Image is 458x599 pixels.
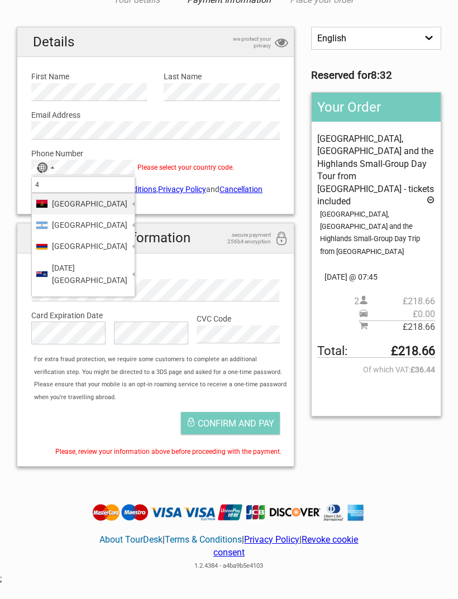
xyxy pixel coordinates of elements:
h3: Reserved for [311,69,441,82]
span: [DATE] @ 07:45 [317,271,435,283]
span: Confirm and pay [198,418,274,429]
span: we protect your privacy [215,36,271,49]
span: Total to be paid [317,345,435,358]
span: [GEOGRAPHIC_DATA] [52,198,127,210]
h2: Card Payment Information [17,223,294,253]
span: Please select your country code. [137,164,234,171]
input: Search [32,177,135,193]
button: Open LiveChat chat widget [128,17,142,31]
span: [DATE][GEOGRAPHIC_DATA] [52,262,127,287]
span: [GEOGRAPHIC_DATA] [52,296,127,308]
span: +54 [132,219,145,231]
span: [GEOGRAPHIC_DATA], [GEOGRAPHIC_DATA] and the Highlands Small-Group Day Tour from [GEOGRAPHIC_DATA... [317,133,434,207]
label: Email Address [31,109,280,121]
span: +247 [132,268,150,280]
span: 1.2.4384 - a4ba9b5e4103 [194,562,263,569]
h2: Your Order [312,93,441,122]
label: First Name [31,70,147,83]
span: 2 person(s) [354,295,435,308]
span: £0.00 [368,308,435,320]
span: Pickup price [359,308,435,320]
p: We're away right now. Please check back later! [16,20,126,28]
img: Tourdesk accepts [90,504,368,521]
i: privacy protection [275,36,288,51]
div: [GEOGRAPHIC_DATA], [GEOGRAPHIC_DATA] and the Highlands Small-Group Day Trip from [GEOGRAPHIC_DATA] [320,208,435,258]
label: I agree to the , and [31,183,280,208]
strong: £36.44 [411,363,435,376]
label: Phone Number [31,147,280,160]
a: Privacy Policy [158,185,206,194]
span: £218.66 [368,321,435,333]
a: Terms & Conditions [165,534,242,545]
label: Last Name [164,70,279,83]
a: Revoke cookie consent [213,534,359,557]
span: £218.66 [368,295,435,308]
span: [GEOGRAPHIC_DATA] [52,240,127,252]
div: For extra fraud protection, we require some customers to complete an additional verification step... [28,353,294,404]
span: +244 [132,198,150,210]
a: Privacy Policy [244,534,299,545]
button: Confirm and pay [181,412,280,434]
label: Credit Card Number [32,267,279,279]
span: [GEOGRAPHIC_DATA] [52,219,127,231]
strong: £218.66 [391,345,435,357]
strong: 8:32 [371,69,392,82]
button: Selected country [32,160,60,175]
div: Please, review your information above before proceeding with the payment. [23,445,288,458]
h2: Details [17,27,294,57]
div: | | | [90,521,368,573]
label: CVC Code [197,313,279,325]
span: Of which VAT: [317,363,435,376]
label: Card Expiration Date [31,309,280,322]
span: secure payment 256bit encryption [215,232,271,245]
span: +374 [132,240,150,252]
i: 256bit encryption [275,232,288,247]
span: Subtotal [359,320,435,333]
span: +43 [132,296,145,308]
ul: List of countries [32,193,135,296]
a: About TourDesk [99,534,163,545]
